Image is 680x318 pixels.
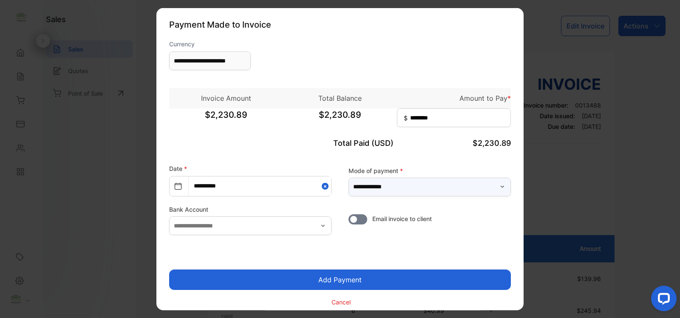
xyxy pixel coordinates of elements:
[169,93,283,103] p: Invoice Amount
[372,214,432,223] span: Email invoice to client
[169,205,331,214] label: Bank Account
[169,165,187,172] label: Date
[283,108,397,130] span: $2,230.89
[169,270,511,290] button: Add Payment
[404,114,408,122] span: $
[348,166,511,175] label: Mode of payment
[169,18,511,31] p: Payment Made to Invoice
[473,139,511,148] span: $2,230.89
[283,137,397,149] p: Total Paid (USD)
[169,108,283,130] span: $2,230.89
[644,282,680,318] iframe: LiveChat chat widget
[322,176,331,196] button: Close
[331,297,351,306] p: Cancel
[169,40,251,48] label: Currency
[283,93,397,103] p: Total Balance
[397,93,511,103] p: Amount to Pay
